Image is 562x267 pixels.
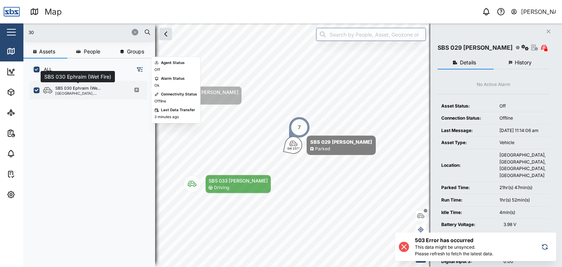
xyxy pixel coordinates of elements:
div: Digital Input 3: [441,258,496,265]
div: 21hr(s) 47min(s) [499,184,546,191]
div: grid [29,78,155,261]
div: SBS 029 [PERSON_NAME] [310,138,372,146]
div: Sites [19,109,37,117]
div: Location: [441,162,492,169]
span: History [515,60,532,65]
div: Offline [154,98,166,104]
div: Battery Voltage: [441,221,496,228]
div: Alarm Status [161,76,185,82]
span: Groups [127,49,144,54]
canvas: Map [23,23,562,267]
div: Settings [19,191,45,199]
div: Alarms [19,150,42,158]
button: [PERSON_NAME] [510,7,556,17]
div: Off [499,103,546,110]
div: Agent Status [161,60,185,66]
div: Last Data Transfer [161,107,195,113]
label: ALL [40,67,52,72]
div: [PERSON_NAME] [521,7,556,16]
div: Map marker [285,136,376,155]
div: Map marker [183,175,271,193]
span: Details [460,60,476,65]
div: Run Time: [441,197,492,204]
div: Map marker [288,116,310,138]
div: Ok [154,83,159,89]
div: SBS 018 [PERSON_NAME] [180,89,239,96]
div: Off [154,67,160,73]
div: No Active Alarm [477,81,510,88]
div: Reports [19,129,44,137]
div: Idle Time: [441,209,492,216]
div: Parked Time: [441,184,492,191]
div: Last Message: [441,127,492,134]
div: This data might be unsynced. [415,244,493,251]
span: People [84,49,100,54]
div: SBS 029 [PERSON_NAME] [438,43,513,52]
div: Parked [315,146,330,153]
div: SW 237° [287,147,300,150]
div: SBS 030 Ephraim (We... [55,85,101,91]
div: Assets [19,88,42,96]
div: SBS 033 [PERSON_NAME] [209,177,268,184]
input: Search assets or drivers [28,27,151,38]
div: Connection Status: [441,115,492,122]
span: Assets [39,49,55,54]
div: Vehicle [499,139,546,146]
div: Map [45,5,62,18]
div: Connectivity Status [161,91,197,97]
div: 7 [298,123,301,131]
div: Please refresh to fetch the latest data. [415,251,493,257]
div: Asset Type: [441,139,492,146]
div: Dashboard [19,68,52,76]
div: [DATE] 11:14:06 am [499,127,546,134]
div: 3 minutes ago [154,114,179,120]
input: Search by People, Asset, Geozone or Place [316,28,426,41]
div: [GEOGRAPHIC_DATA], [GEOGRAPHIC_DATA] [55,91,125,95]
div: 3.98 V [503,221,546,228]
img: Main Logo [4,4,20,20]
div: 0.00 [503,258,546,265]
div: 4min(s) [499,209,546,216]
div: Map [19,47,35,55]
div: 1hr(s) 52min(s) [499,197,546,204]
div: Driving [214,184,229,191]
div: Asset Status: [441,103,492,110]
div: [GEOGRAPHIC_DATA], [GEOGRAPHIC_DATA], [GEOGRAPHIC_DATA], [GEOGRAPHIC_DATA] [499,152,546,179]
div: Offline [499,115,546,122]
div: Tasks [19,170,39,178]
h6: 503 Error has occurred [415,236,493,244]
